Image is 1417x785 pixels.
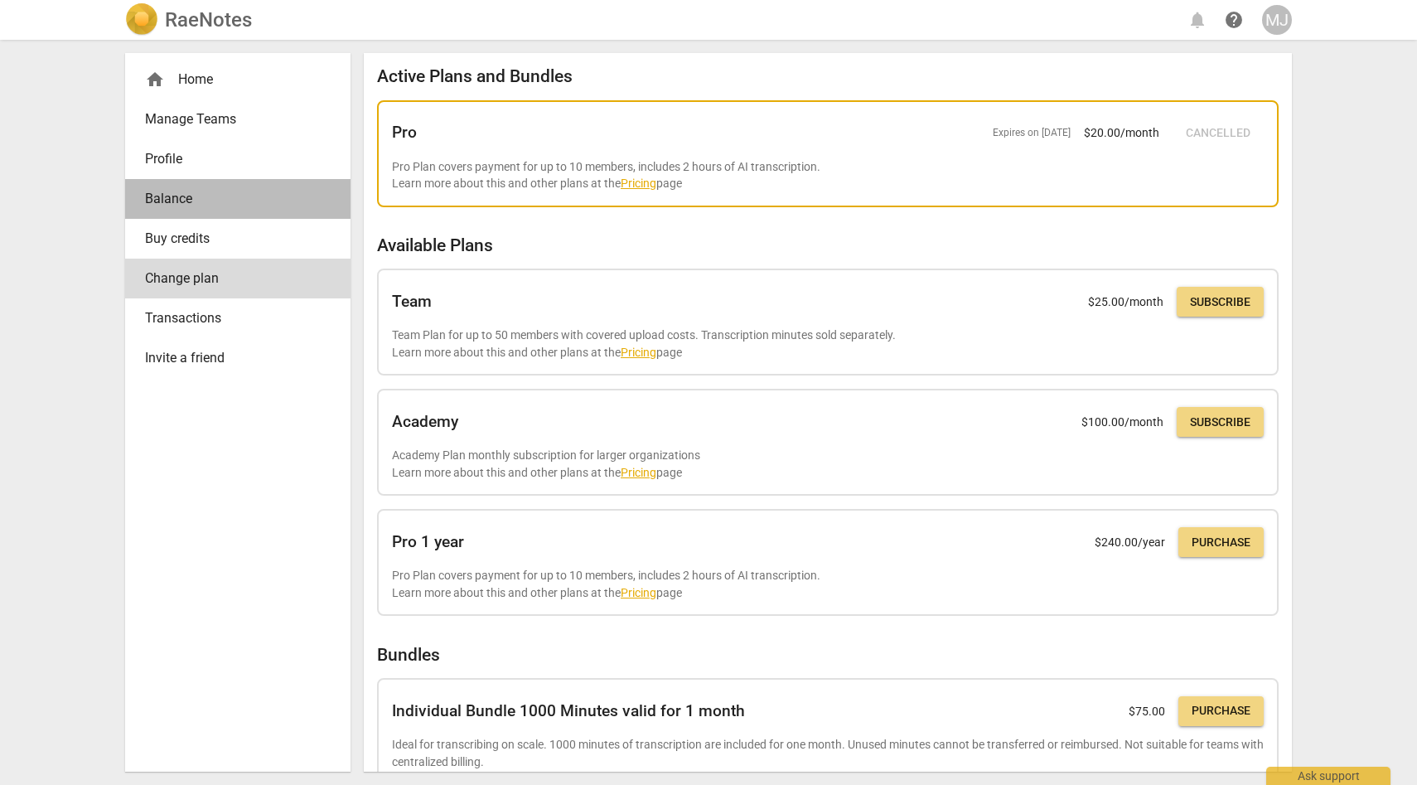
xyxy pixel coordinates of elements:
[377,66,1279,87] h2: Active Plans and Bundles
[621,177,656,190] a: Pricing
[125,298,351,338] a: Transactions
[125,219,351,259] a: Buy credits
[125,338,351,378] a: Invite a friend
[392,736,1264,770] p: Ideal for transcribing on scale. 1000 minutes of transcription are included for one month. Unused...
[125,3,252,36] a: LogoRaeNotes
[145,70,317,90] div: Home
[1129,703,1165,720] p: $ 75.00
[621,466,656,479] a: Pricing
[145,308,317,328] span: Transactions
[1190,414,1250,431] span: Subscribe
[1192,703,1250,720] span: Purchase
[1178,696,1264,726] button: Purchase
[125,259,351,298] a: Change plan
[1266,767,1390,785] div: Ask support
[1224,10,1244,30] span: help
[621,346,656,359] a: Pricing
[392,293,432,311] h2: Team
[145,348,317,368] span: Invite a friend
[377,235,1279,256] h2: Available Plans
[1177,407,1264,437] button: Subscribe
[392,702,745,720] h2: Individual Bundle 1000 Minutes valid for 1 month
[145,149,317,169] span: Profile
[392,413,458,431] h2: Academy
[377,645,1279,666] h2: Bundles
[145,269,317,288] span: Change plan
[392,124,417,142] h2: Pro
[125,60,351,99] div: Home
[392,327,1264,361] p: Team Plan for up to 50 members with covered upload costs. Transcription minutes sold separately. ...
[1192,535,1250,551] span: Purchase
[145,189,317,209] span: Balance
[621,586,656,599] a: Pricing
[1262,5,1292,35] button: MJ
[1177,287,1264,317] button: Subscribe
[993,126,1071,140] span: Expires on [DATE]
[125,3,158,36] img: Logo
[1095,534,1165,551] p: $ 240.00 /year
[1219,5,1249,35] a: Help
[165,8,252,31] h2: RaeNotes
[392,567,1264,601] p: Pro Plan covers payment for up to 10 members, includes 2 hours of AI transcription. Learn more ab...
[125,179,351,219] a: Balance
[1190,294,1250,311] span: Subscribe
[1178,527,1264,557] button: Purchase
[392,447,1264,481] p: Academy Plan monthly subscription for larger organizations Learn more about this and other plans ...
[1081,414,1163,431] p: $ 100.00 /month
[392,533,464,551] h2: Pro 1 year
[145,229,317,249] span: Buy credits
[145,109,317,129] span: Manage Teams
[125,99,351,139] a: Manage Teams
[125,139,351,179] a: Profile
[392,158,1264,192] p: Pro Plan covers payment for up to 10 members, includes 2 hours of AI transcription. Learn more ab...
[145,70,165,90] span: home
[1088,293,1163,311] p: $ 25.00 /month
[1084,124,1159,142] p: $ 20.00 /month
